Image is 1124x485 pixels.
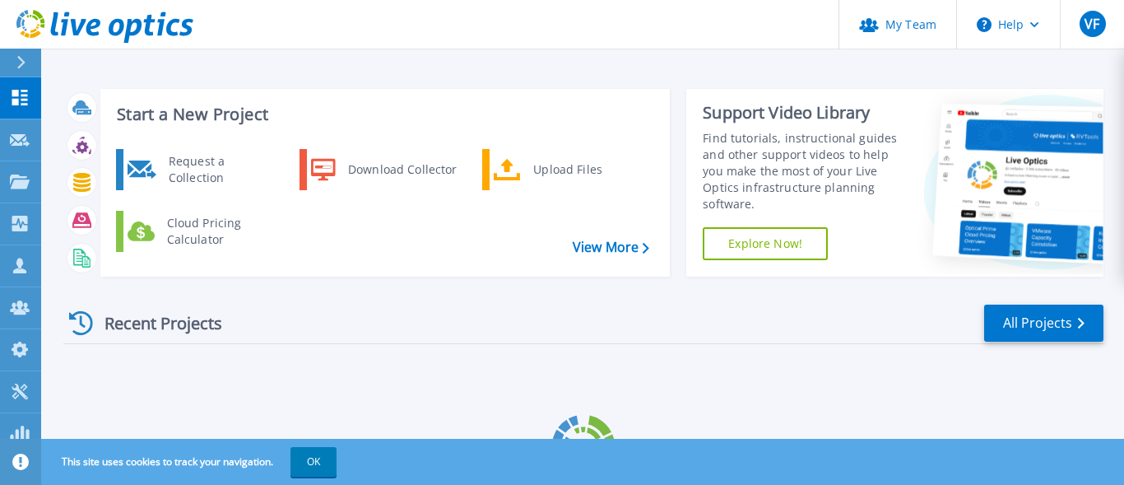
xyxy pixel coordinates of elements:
a: Explore Now! [703,227,828,260]
span: This site uses cookies to track your navigation. [45,447,337,477]
div: Find tutorials, instructional guides and other support videos to help you make the most of your L... [703,130,910,212]
a: View More [573,240,649,255]
a: Upload Files [482,149,651,190]
button: OK [290,447,337,477]
div: Request a Collection [160,153,281,186]
h3: Start a New Project [117,105,648,124]
a: Request a Collection [116,149,285,190]
div: Cloud Pricing Calculator [159,215,281,248]
div: Upload Files [525,153,647,186]
a: All Projects [984,305,1103,342]
div: Support Video Library [703,102,910,124]
a: Download Collector [300,149,468,190]
div: Download Collector [340,153,464,186]
a: Cloud Pricing Calculator [116,211,285,252]
span: VF [1085,17,1099,30]
div: Recent Projects [63,303,244,343]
